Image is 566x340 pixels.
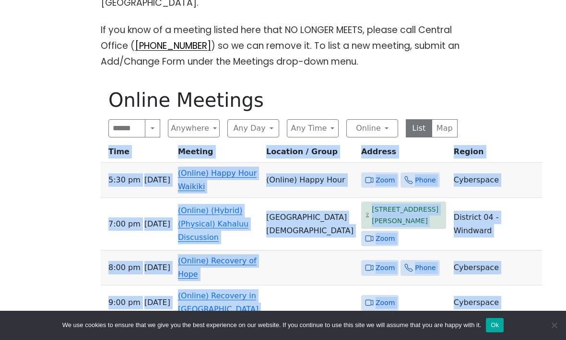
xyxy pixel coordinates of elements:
[346,119,398,137] button: Online
[287,119,339,137] button: Any Time
[432,119,458,137] button: Map
[406,119,432,137] button: List
[108,89,458,112] h1: Online Meetings
[108,296,141,309] span: 9:00 PM
[178,169,257,191] a: (Online) Happy Hour Waikiki
[178,256,257,279] a: (Online) Recovery of Hope
[144,217,170,231] span: [DATE]
[108,217,141,231] span: 7:00 PM
[144,296,170,309] span: [DATE]
[262,198,357,251] td: [GEOGRAPHIC_DATA][DEMOGRAPHIC_DATA]
[262,145,357,163] th: Location / Group
[168,119,220,137] button: Anywhere
[450,285,542,320] td: Cyberspace
[178,291,259,314] a: (Online) Recovery in [GEOGRAPHIC_DATA]
[144,173,170,187] span: [DATE]
[486,318,504,332] button: Ok
[227,119,279,137] button: Any Day
[450,163,542,198] td: Cyberspace
[376,297,395,309] span: Zoom
[145,119,160,137] button: Search
[450,198,542,251] td: District 04 - Windward
[108,119,145,137] input: Search
[450,250,542,285] td: Cyberspace
[178,206,248,242] a: (Online) (Hybrid) (Physical) Kahaluu Discussion
[174,145,262,163] th: Meeting
[101,145,174,163] th: Time
[376,233,395,245] span: Zoom
[135,39,211,52] a: [PHONE_NUMBER]
[415,262,436,274] span: Phone
[450,145,542,163] th: Region
[62,320,481,330] span: We use cookies to ensure that we give you the best experience on our website. If you continue to ...
[376,262,395,274] span: Zoom
[357,145,450,163] th: Address
[372,204,442,227] span: [STREET_ADDRESS][PERSON_NAME]
[108,173,141,187] span: 5:30 PM
[415,174,436,186] span: Phone
[376,174,395,186] span: Zoom
[144,261,170,274] span: [DATE]
[262,163,357,198] td: (Online) Happy Hour
[108,261,141,274] span: 8:00 PM
[101,22,465,69] p: If you know of a meeting listed here that NO LONGER MEETS, please call Central Office ( ) so we c...
[549,320,559,330] span: No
